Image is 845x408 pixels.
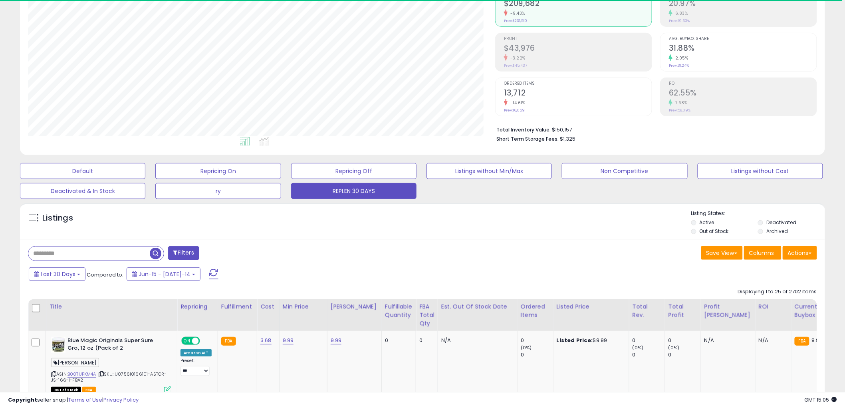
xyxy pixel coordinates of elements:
div: N/A [704,337,749,344]
div: Total Rev. [633,303,662,319]
div: Displaying 1 to 25 of 2702 items [738,288,817,296]
div: 0 [521,337,553,344]
b: Total Inventory Value: [496,126,551,133]
label: Archived [766,228,788,235]
button: ry [155,183,281,199]
button: Columns [744,246,782,260]
div: 0 [668,337,701,344]
button: Deactivated & In Stock [20,183,145,199]
div: 0 [668,351,701,358]
small: 2.05% [672,55,688,61]
a: Privacy Policy [103,396,139,404]
span: ROI [669,82,817,86]
span: $1,325 [560,135,575,143]
h2: 13,712 [504,88,652,99]
a: Terms of Use [68,396,102,404]
span: Profit [504,37,652,41]
h2: 31.88% [669,44,817,54]
button: Save View [701,246,743,260]
small: 6.83% [672,10,688,16]
button: REPLEN 30 DAYS [291,183,417,199]
small: -3.22% [508,55,526,61]
b: Blue Magic Originals Super Sure Gro, 12 oz (Pack of 2 [67,337,165,354]
button: Repricing Off [291,163,417,179]
small: Prev: 16,059 [504,108,525,113]
b: Short Term Storage Fees: [496,135,559,142]
span: Ordered Items [504,82,652,86]
small: Prev: 58.09% [669,108,690,113]
small: Prev: $231,510 [504,18,527,23]
span: Last 30 Days [41,270,75,278]
label: Active [700,219,714,226]
div: Total Profit [668,303,698,319]
div: Preset: [181,358,212,376]
h2: $43,976 [504,44,652,54]
small: Prev: 19.63% [669,18,690,23]
small: 7.68% [672,100,688,106]
span: OFF [199,338,212,344]
small: Prev: $45,437 [504,63,527,68]
div: Fulfillment [221,303,254,311]
span: 8.99 [811,336,823,344]
img: 41oKucH56VL._SL40_.jpg [51,337,65,353]
div: 0 [633,337,665,344]
small: FBA [221,337,236,346]
label: Deactivated [766,219,796,226]
div: $9.99 [557,337,623,344]
div: Repricing [181,303,214,311]
div: Title [49,303,174,311]
small: FBA [795,337,809,346]
div: 0 [385,337,410,344]
a: 9.99 [331,336,342,344]
div: Amazon AI * [181,349,212,356]
div: seller snap | | [8,396,139,404]
small: (0%) [633,344,644,351]
div: 0 [419,337,432,344]
p: Listing States: [691,210,825,217]
span: [PERSON_NAME] [51,358,99,367]
div: ROI [759,303,788,311]
span: ON [182,338,192,344]
div: Ordered Items [521,303,550,319]
div: Profit [PERSON_NAME] [704,303,752,319]
div: Cost [260,303,276,311]
button: Default [20,163,145,179]
h5: Listings [42,213,73,224]
button: Listings without Min/Max [426,163,552,179]
small: Prev: 31.24% [669,63,689,68]
button: Non Competitive [562,163,687,179]
button: Actions [783,246,817,260]
button: Jun-15 - [DATE]-14 [127,267,200,281]
small: (0%) [668,344,680,351]
div: N/A [759,337,785,344]
span: Columns [749,249,774,257]
div: 0 [521,351,553,358]
a: B00TUPKM4A [67,371,96,378]
div: Est. Out Of Stock Date [441,303,514,311]
div: Current Buybox Price [795,303,836,319]
span: 2025-08-14 15:05 GMT [805,396,837,404]
p: N/A [441,337,511,344]
a: 3.68 [260,336,272,344]
span: Jun-15 - [DATE]-14 [139,270,190,278]
span: | SKU: U075610166101-ASTOR-JS-166-1-FBA2 [51,371,167,383]
div: Min Price [283,303,324,311]
div: FBA Total Qty [419,303,434,328]
div: Fulfillable Quantity [385,303,413,319]
small: (0%) [521,344,532,351]
h2: 62.55% [669,88,817,99]
strong: Copyright [8,396,37,404]
div: Listed Price [557,303,626,311]
small: -14.61% [508,100,526,106]
a: 9.99 [283,336,294,344]
div: [PERSON_NAME] [331,303,378,311]
button: Filters [168,246,199,260]
small: -9.43% [508,10,525,16]
div: 0 [633,351,665,358]
li: $150,157 [496,124,811,134]
button: Listings without Cost [698,163,823,179]
span: Compared to: [87,271,123,279]
b: Listed Price: [557,336,593,344]
button: Repricing On [155,163,281,179]
button: Last 30 Days [29,267,85,281]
